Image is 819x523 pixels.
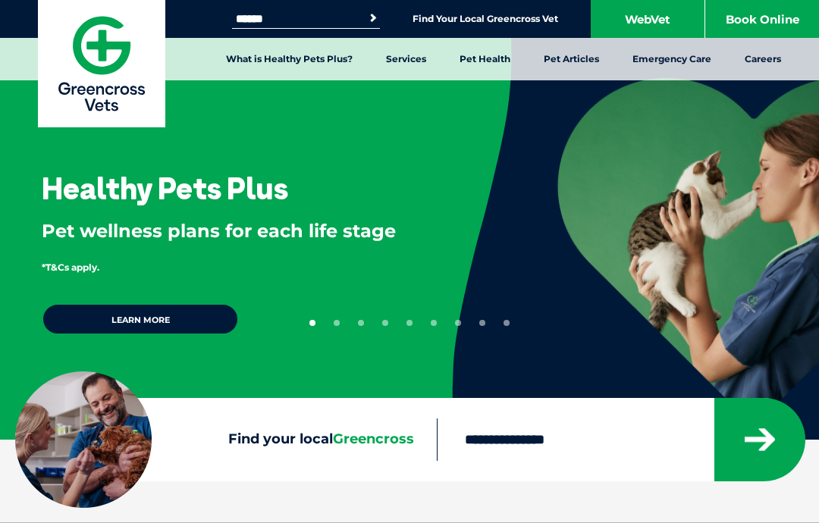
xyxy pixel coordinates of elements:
button: 5 of 9 [406,320,413,326]
a: Find Your Local Greencross Vet [413,13,558,25]
a: Emergency Care [616,38,728,80]
button: 6 of 9 [431,320,437,326]
button: 4 of 9 [382,320,388,326]
button: Search [366,11,381,26]
a: Services [369,38,443,80]
a: What is Healthy Pets Plus? [209,38,369,80]
p: Pet wellness plans for each life stage [42,218,403,244]
button: 8 of 9 [479,320,485,326]
a: Pet Health [443,38,527,80]
h3: Healthy Pets Plus [42,173,288,203]
span: Greencross [333,431,414,447]
button: 2 of 9 [334,320,340,326]
a: Careers [728,38,798,80]
a: Pet Articles [527,38,616,80]
label: Find your local [15,431,437,448]
button: 1 of 9 [309,320,315,326]
a: Learn more [42,303,239,335]
span: *T&Cs apply. [42,261,99,273]
button: 9 of 9 [504,320,510,326]
button: 3 of 9 [358,320,364,326]
button: 7 of 9 [455,320,461,326]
